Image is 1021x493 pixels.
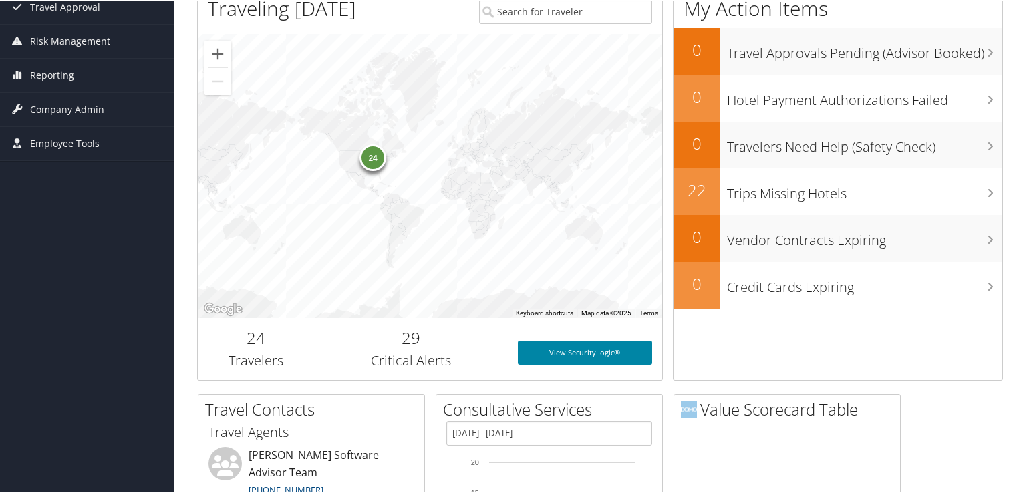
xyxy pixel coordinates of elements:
[204,39,231,66] button: Zoom in
[471,457,479,465] tspan: 20
[727,83,1002,108] h3: Hotel Payment Authorizations Failed
[359,142,386,169] div: 24
[674,261,1002,307] a: 0Credit Cards Expiring
[516,307,573,317] button: Keyboard shortcuts
[204,67,231,94] button: Zoom out
[681,400,697,416] img: domo-logo.png
[727,36,1002,61] h3: Travel Approvals Pending (Advisor Booked)
[208,325,304,348] h2: 24
[727,223,1002,249] h3: Vendor Contracts Expiring
[727,176,1002,202] h3: Trips Missing Hotels
[674,131,720,154] h2: 0
[201,299,245,317] a: Open this area in Google Maps (opens a new window)
[674,167,1002,214] a: 22Trips Missing Hotels
[208,422,414,440] h3: Travel Agents
[324,350,498,369] h3: Critical Alerts
[581,308,631,315] span: Map data ©2025
[208,350,304,369] h3: Travelers
[443,397,662,420] h2: Consultative Services
[681,397,900,420] h2: Value Scorecard Table
[324,325,498,348] h2: 29
[30,23,110,57] span: Risk Management
[518,339,653,363] a: View SecurityLogic®
[674,120,1002,167] a: 0Travelers Need Help (Safety Check)
[30,92,104,125] span: Company Admin
[674,178,720,200] h2: 22
[201,299,245,317] img: Google
[205,397,424,420] h2: Travel Contacts
[674,37,720,60] h2: 0
[639,308,658,315] a: Terms (opens in new tab)
[674,73,1002,120] a: 0Hotel Payment Authorizations Failed
[30,126,100,159] span: Employee Tools
[727,270,1002,295] h3: Credit Cards Expiring
[674,271,720,294] h2: 0
[674,27,1002,73] a: 0Travel Approvals Pending (Advisor Booked)
[674,214,1002,261] a: 0Vendor Contracts Expiring
[727,130,1002,155] h3: Travelers Need Help (Safety Check)
[30,57,74,91] span: Reporting
[674,224,720,247] h2: 0
[674,84,720,107] h2: 0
